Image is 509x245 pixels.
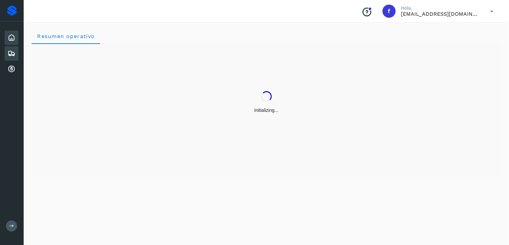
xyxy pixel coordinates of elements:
p: Hola, [401,5,480,11]
span: Resumen operativo [37,33,95,39]
div: Cuentas por cobrar [5,62,18,76]
div: Embarques [5,46,18,61]
div: Inicio [5,31,18,45]
p: facturacion@protransport.com.mx [401,11,480,17]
